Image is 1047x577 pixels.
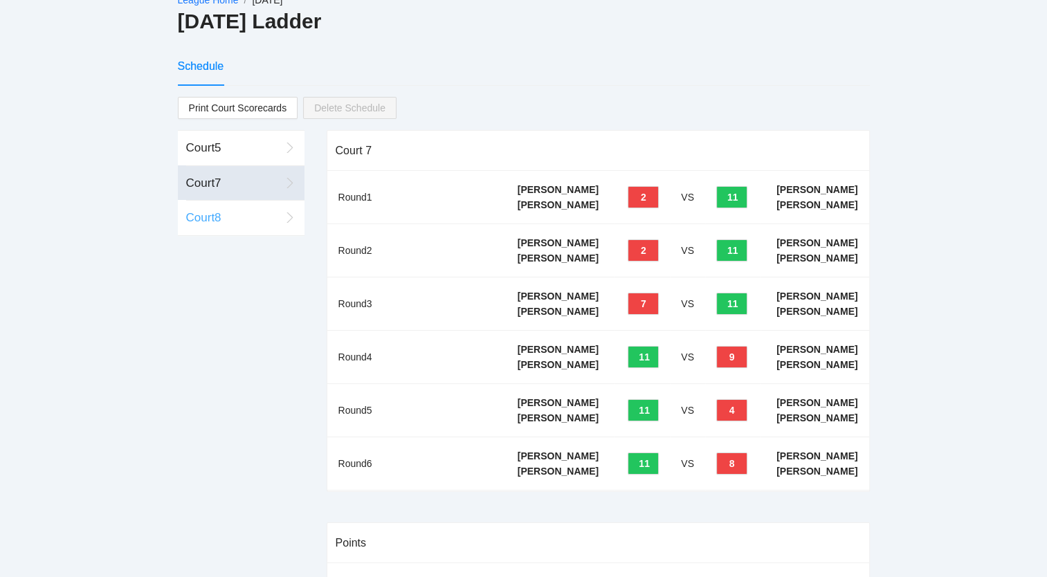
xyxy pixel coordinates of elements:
b: [PERSON_NAME] [518,397,599,408]
b: [PERSON_NAME] [776,359,857,370]
td: VS [670,277,705,331]
div: Court 5 [186,139,280,157]
b: [PERSON_NAME] [518,412,599,423]
button: 11 [628,399,659,421]
td: Round 1 [327,171,507,224]
b: [PERSON_NAME] [776,253,857,264]
button: 9 [716,346,747,368]
td: Round 2 [327,224,507,277]
b: [PERSON_NAME] [776,306,857,317]
button: 7 [628,293,659,315]
b: [PERSON_NAME] [776,184,857,195]
td: Round 5 [327,384,507,437]
div: Points [336,523,861,562]
button: 2 [628,239,659,262]
b: [PERSON_NAME] [518,184,599,195]
b: [PERSON_NAME] [518,306,599,317]
button: 4 [716,399,747,421]
button: 11 [628,452,659,475]
b: [PERSON_NAME] [518,359,599,370]
td: Round 3 [327,277,507,331]
td: VS [670,224,705,277]
td: Round 4 [327,331,507,384]
b: [PERSON_NAME] [776,199,857,210]
span: Print Court Scorecards [189,98,287,118]
b: [PERSON_NAME] [518,450,599,461]
b: [PERSON_NAME] [518,291,599,302]
button: 2 [628,186,659,208]
b: [PERSON_NAME] [776,397,857,408]
td: VS [670,384,705,437]
b: [PERSON_NAME] [776,344,857,355]
b: [PERSON_NAME] [776,237,857,248]
a: Print Court Scorecards [178,97,298,119]
td: Round 6 [327,437,507,491]
td: VS [670,437,705,491]
button: 11 [716,239,747,262]
b: [PERSON_NAME] [776,466,857,477]
button: 11 [716,186,747,208]
b: [PERSON_NAME] [518,237,599,248]
b: [PERSON_NAME] [518,253,599,264]
b: [PERSON_NAME] [776,291,857,302]
b: [PERSON_NAME] [776,412,857,423]
b: [PERSON_NAME] [518,344,599,355]
button: 8 [716,452,747,475]
b: [PERSON_NAME] [518,199,599,210]
h2: [DATE] Ladder [178,8,870,36]
b: [PERSON_NAME] [518,466,599,477]
b: [PERSON_NAME] [776,450,857,461]
button: 11 [716,293,747,315]
td: VS [670,171,705,224]
div: Court 7 [336,131,861,170]
div: Court 7 [186,174,280,192]
button: 11 [628,346,659,368]
td: VS [670,331,705,384]
div: Court 8 [186,209,280,227]
div: Schedule [178,57,224,75]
